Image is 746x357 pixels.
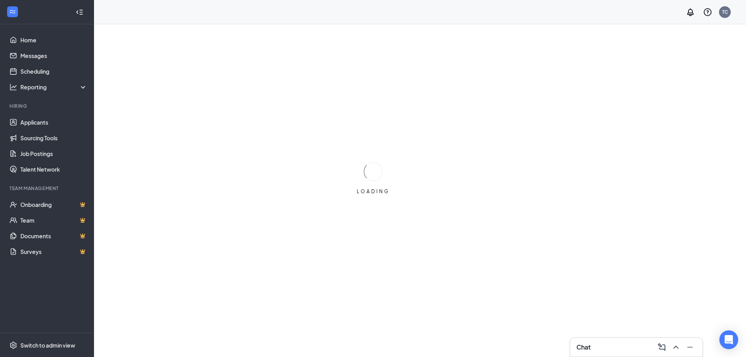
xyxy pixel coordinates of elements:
svg: Notifications [686,7,695,17]
div: LOADING [354,188,393,195]
svg: WorkstreamLogo [9,8,16,16]
svg: ComposeMessage [657,343,667,352]
svg: Collapse [76,8,83,16]
div: Open Intercom Messenger [719,330,738,349]
a: DocumentsCrown [20,228,87,244]
button: ComposeMessage [656,341,668,353]
div: Switch to admin view [20,341,75,349]
a: OnboardingCrown [20,197,87,212]
div: TC [722,9,728,15]
svg: Analysis [9,83,17,91]
a: Sourcing Tools [20,130,87,146]
a: TeamCrown [20,212,87,228]
a: Home [20,32,87,48]
a: Scheduling [20,63,87,79]
a: Messages [20,48,87,63]
a: Talent Network [20,161,87,177]
a: Applicants [20,114,87,130]
div: Reporting [20,83,88,91]
svg: Settings [9,341,17,349]
svg: QuestionInfo [703,7,712,17]
svg: Minimize [685,343,695,352]
button: Minimize [684,341,696,353]
button: ChevronUp [670,341,682,353]
div: Team Management [9,185,86,192]
div: Hiring [9,103,86,109]
svg: ChevronUp [671,343,681,352]
h3: Chat [576,343,591,352]
a: SurveysCrown [20,244,87,259]
a: Job Postings [20,146,87,161]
